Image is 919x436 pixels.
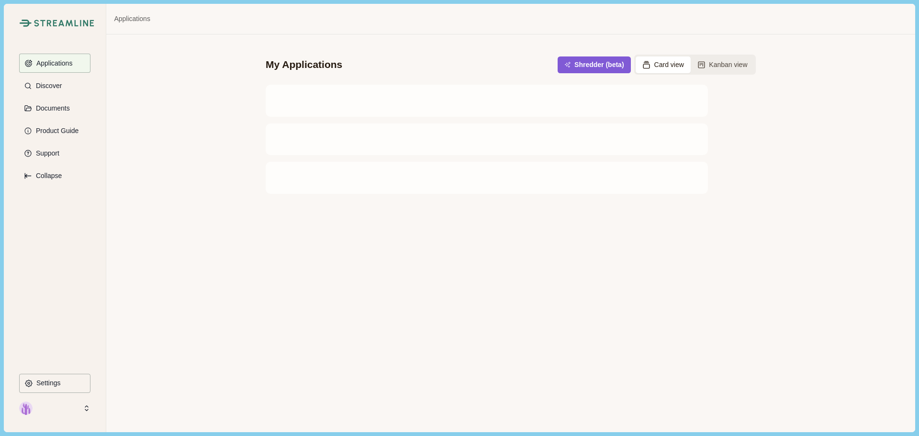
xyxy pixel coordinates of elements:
[33,379,61,387] p: Settings
[19,99,90,118] button: Documents
[19,19,90,27] a: Streamline Climate LogoStreamline Climate Logo
[19,76,90,95] button: Discover
[114,14,150,24] a: Applications
[19,166,90,185] button: Expand
[691,56,754,73] button: Kanban view
[558,56,630,73] button: Shredder (beta)
[34,20,94,27] img: Streamline Climate Logo
[266,58,342,71] div: My Applications
[19,19,31,27] img: Streamline Climate Logo
[33,127,79,135] p: Product Guide
[33,149,59,157] p: Support
[19,374,90,396] a: Settings
[19,121,90,140] button: Product Guide
[19,144,90,163] button: Support
[33,82,62,90] p: Discover
[19,54,90,73] button: Applications
[33,172,62,180] p: Collapse
[19,374,90,393] button: Settings
[636,56,691,73] button: Card view
[33,104,70,112] p: Documents
[19,402,33,415] img: profile picture
[33,59,73,67] p: Applications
